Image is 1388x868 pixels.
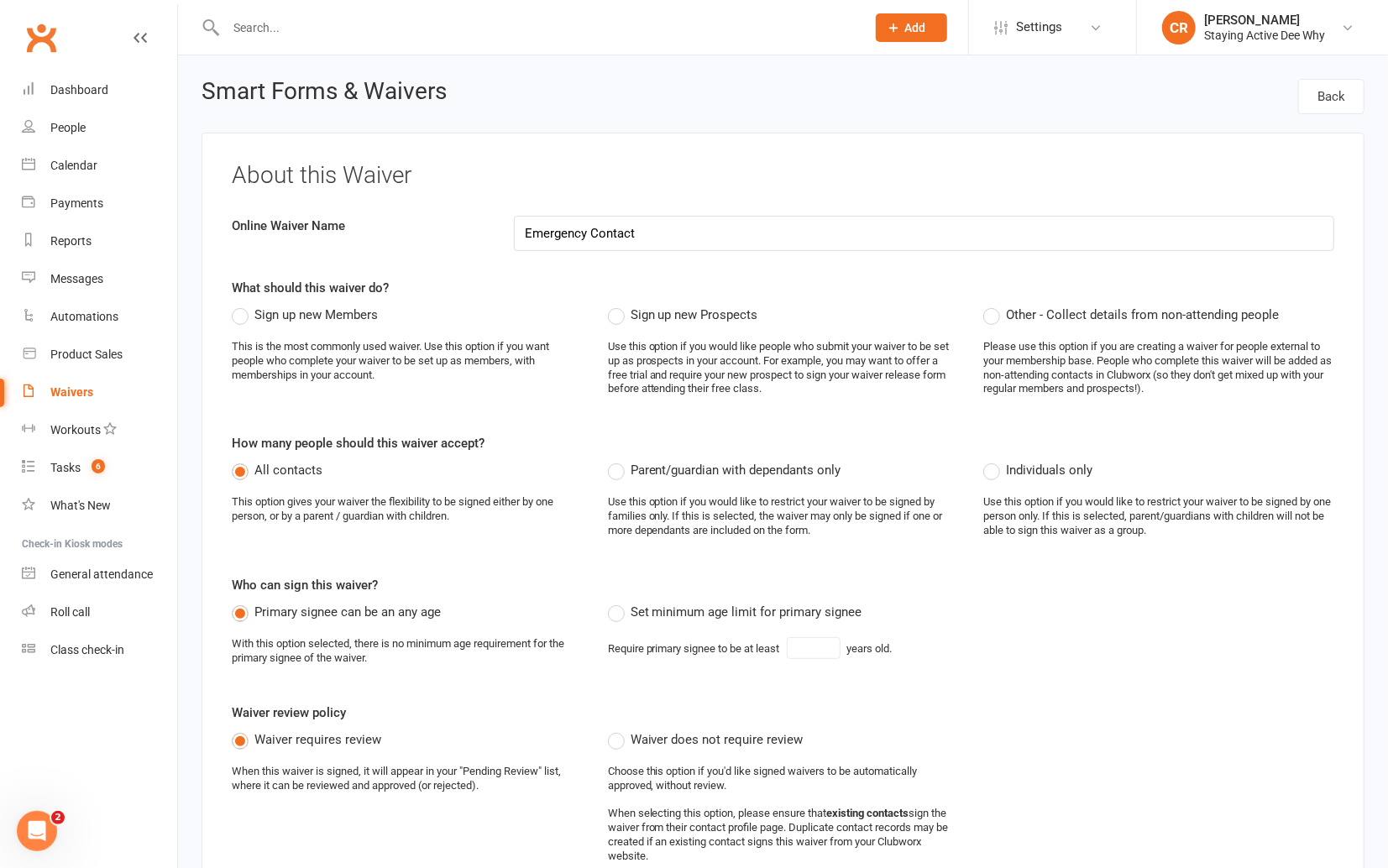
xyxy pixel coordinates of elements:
div: Please use this option if you are creating a waiver for people external to your membership base. ... [983,340,1334,397]
div: Tasks [50,461,81,474]
span: Parent/guardian with dependants only [631,460,841,478]
div: Class check-in [50,643,124,656]
div: Messages [50,272,103,285]
a: Clubworx [20,17,62,59]
strong: existing contacts [827,807,909,819]
a: Class kiosk mode [22,631,177,669]
span: Primary signee can be an any age [254,602,441,620]
div: Waivers [50,385,93,399]
label: Online Waiver Name [219,216,501,236]
a: Payments [22,185,177,222]
a: Roll call [22,593,177,631]
a: Waivers [22,374,177,411]
a: Workouts [22,411,177,449]
label: How many people should this waiver accept? [232,433,484,453]
div: Product Sales [50,348,123,361]
span: Sign up new Prospects [631,305,758,322]
div: People [50,121,86,134]
a: Messages [22,260,177,298]
div: CR [1162,11,1196,44]
span: Add [905,21,926,34]
h2: Smart Forms & Waivers [202,79,447,109]
div: Calendar [50,159,97,172]
button: Add [876,13,947,42]
div: Use this option if you would like people who submit your waiver to be set up as prospects in your... [608,340,959,397]
div: What's New [50,499,111,512]
div: Staying Active Dee Why [1204,28,1325,43]
span: Other - Collect details from non-attending people [1006,305,1279,322]
a: Calendar [22,147,177,185]
span: Waiver requires review [254,729,381,747]
a: Back [1298,79,1364,114]
span: Waiver does not require review [631,729,804,747]
div: Reports [50,234,92,248]
a: What's New [22,487,177,525]
div: This option gives your waiver the flexibility to be signed either by one person, or by a parent /... [232,495,583,524]
span: 2 [51,811,65,824]
span: Set minimum age limit for primary signee [631,602,862,620]
span: Sign up new Members [254,305,378,322]
span: All contacts [254,460,322,478]
div: With this option selected, there is no minimum age requirement for the primary signee of the waiver. [232,637,583,666]
div: Roll call [50,605,90,619]
div: Payments [50,196,103,210]
a: Automations [22,298,177,336]
div: Use this option if you would like to restrict your waiver to be signed by one person only. If thi... [983,495,1334,538]
span: 6 [92,459,105,473]
a: Product Sales [22,336,177,374]
h3: About this Waiver [232,163,1334,189]
a: People [22,109,177,147]
input: Search... [221,16,854,39]
div: Require primary signee to be at least years old. [608,637,893,659]
label: Who can sign this waiver? [232,575,378,595]
label: What should this waiver do? [232,278,389,298]
div: Automations [50,310,118,323]
div: Use this option if you would like to restrict your waiver to be signed by families only. If this ... [608,495,959,538]
a: Reports [22,222,177,260]
a: Tasks 6 [22,449,177,487]
div: Workouts [50,423,101,437]
iframe: Intercom live chat [17,811,57,851]
span: Settings [1016,8,1062,46]
span: Individuals only [1006,460,1092,478]
div: General attendance [50,567,153,581]
div: When this waiver is signed, it will appear in your "Pending Review" list, where it can be reviewe... [232,765,583,793]
a: General attendance kiosk mode [22,556,177,593]
div: [PERSON_NAME] [1204,13,1325,28]
a: Dashboard [22,71,177,109]
div: Dashboard [50,83,108,97]
label: Waiver review policy [232,703,346,723]
div: This is the most commonly used waiver. Use this option if you want people who complete your waive... [232,340,583,383]
div: Choose this option if you'd like signed waivers to be automatically approved, without review. Whe... [608,765,959,864]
